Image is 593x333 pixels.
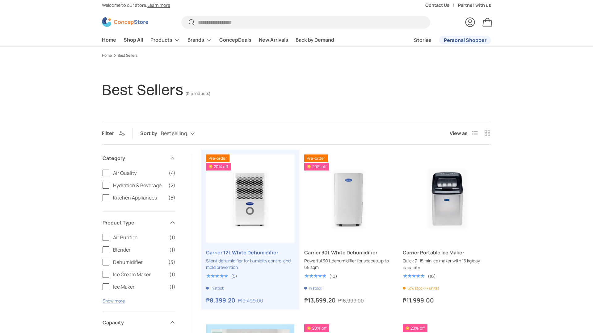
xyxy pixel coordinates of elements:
[403,154,491,243] a: Carrier Portable Ice Maker
[103,154,166,162] span: Category
[169,246,175,253] span: (1)
[161,128,207,139] button: Best selling
[103,147,175,169] summary: Category
[161,130,187,136] span: Best selling
[444,38,486,43] span: Personal Shopper
[102,2,170,9] p: Welcome to our store.
[304,154,393,243] a: Carrier 30L White Dehumidifier
[168,194,175,201] span: (5)
[304,249,377,256] a: Carrier 30L White Dehumidifier
[168,258,175,266] span: (3)
[187,34,212,46] a: Brands
[113,234,166,241] span: Air Purifier
[113,283,166,290] span: Ice Maker
[304,154,393,243] img: carrier-dehumidifier-30-liter-full-view-concepstore
[150,34,180,46] a: Products
[113,258,165,266] span: Dehumidifier
[403,154,491,243] img: carrier-ice-maker-full-view-concepstore
[403,249,464,256] a: Carrier Portable Ice Maker
[439,36,491,44] a: Personal Shopper
[103,219,166,226] span: Product Type
[169,234,175,241] span: (1)
[113,246,166,253] span: Blender
[414,34,431,46] a: Stories
[147,2,170,8] a: Learn more
[450,129,468,137] span: View as
[103,319,166,326] span: Capacity
[147,34,184,46] summary: Products
[169,283,175,290] span: (1)
[259,34,288,46] a: New Arrivals
[102,17,148,27] img: ConcepStore
[425,2,458,9] a: Contact Us
[206,154,294,243] a: Carrier 12L White Dehumidifier
[102,34,116,46] a: Home
[169,169,175,177] span: (4)
[102,130,125,137] button: Filter
[102,34,334,46] nav: Primary
[113,169,165,177] span: Air Quality
[186,91,210,96] span: (11 products)
[206,163,231,171] span: 20% off
[304,163,329,171] span: 20% off
[168,182,175,189] span: (2)
[102,54,112,57] a: Home
[399,34,491,46] nav: Secondary
[304,324,329,332] span: 20% off
[103,298,125,304] button: Show more
[118,54,137,57] a: Best Sellers
[206,249,278,256] a: Carrier 12L White Dehumidifier
[103,212,175,234] summary: Product Type
[102,130,114,137] span: Filter
[206,154,294,243] img: carrier-dehumidifier-12-liter-full-view-concepstore
[113,194,165,201] span: Kitchen Appliances
[296,34,334,46] a: Back by Demand
[169,271,175,278] span: (1)
[140,129,161,137] label: Sort by
[206,154,229,162] span: Pre-order
[403,324,427,332] span: 20% off
[124,34,143,46] a: Shop All
[219,34,251,46] a: ConcepDeals
[102,81,183,99] h1: Best Sellers
[102,53,491,58] nav: Breadcrumbs
[184,34,216,46] summary: Brands
[304,154,328,162] span: Pre-order
[458,2,491,9] a: Partner with us
[113,271,166,278] span: Ice Cream Maker
[113,182,165,189] span: Hydration & Beverage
